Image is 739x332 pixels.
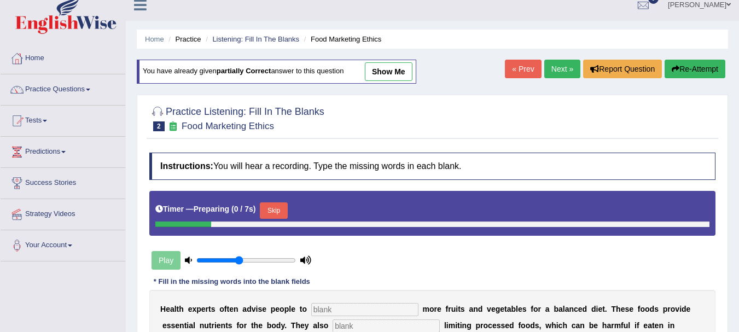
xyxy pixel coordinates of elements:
b: i [187,321,189,330]
b: u [624,321,629,330]
b: v [487,305,491,313]
b: t [457,321,460,330]
b: r [611,321,614,330]
b: f [637,321,639,330]
b: f [531,305,533,313]
b: H [160,305,166,313]
b: Instructions: [160,161,213,171]
button: Skip [260,202,287,219]
b: e [492,321,497,330]
b: . [605,305,607,313]
small: Food Marketing Ethics [182,121,274,131]
b: e [258,321,263,330]
b: c [574,305,578,313]
b: o [324,321,329,330]
b: a [545,305,550,313]
b: a [607,321,611,330]
b: n [462,321,467,330]
b: a [507,305,511,313]
div: * Fill in the missing words into the blank fields [149,277,315,287]
b: e [491,305,496,313]
b: ( [231,205,234,213]
b: w [545,321,551,330]
b: , [539,321,542,330]
b: T [612,305,616,313]
b: t [225,321,228,330]
b: b [267,321,272,330]
b: s [522,305,527,313]
b: l [444,321,446,330]
b: d [478,305,483,313]
b: u [451,305,456,313]
b: l [289,305,291,313]
input: blank [311,303,418,316]
b: t [208,305,211,313]
b: n [221,321,226,330]
li: Practice [166,34,201,44]
a: Tests [1,106,125,133]
b: d [247,305,252,313]
b: i [668,321,670,330]
b: l [317,321,319,330]
a: « Prev [505,60,541,78]
b: i [556,321,558,330]
li: Food Marketing Ethics [301,34,382,44]
b: e [188,305,193,313]
b: b [589,321,594,330]
b: r [244,321,247,330]
b: i [255,305,258,313]
a: Home [145,35,164,43]
b: e [578,305,583,313]
a: show me [365,62,412,81]
b: e [217,321,221,330]
b: e [500,305,504,313]
b: t [602,305,605,313]
b: r [538,305,541,313]
b: o [526,321,531,330]
b: d [591,305,596,313]
b: e [437,305,441,313]
b: a [648,321,652,330]
b: a [565,305,569,313]
b: i [456,305,458,313]
b: i [446,321,449,330]
b: n [200,321,205,330]
b: s [167,321,171,330]
b: b [511,305,516,313]
b: Preparing [194,205,229,213]
b: a [469,305,473,313]
h2: Practice Listening: Fill In The Blanks [149,104,324,131]
b: h [562,321,567,330]
b: e [598,305,602,313]
b: p [196,305,201,313]
b: g [467,321,472,330]
b: e [686,305,691,313]
a: Strategy Videos [1,199,125,226]
b: r [448,305,451,313]
b: p [284,305,289,313]
b: f [236,321,239,330]
b: s [654,305,659,313]
b: e [518,305,522,313]
b: r [667,305,670,313]
b: p [476,321,481,330]
b: o [640,305,645,313]
b: d [650,305,655,313]
b: f [518,321,521,330]
b: e [621,305,625,313]
b: y [281,321,284,330]
h5: Timer — [155,205,255,213]
b: m [423,305,429,313]
b: f [638,305,641,313]
b: a [170,305,174,313]
a: Predictions [1,137,125,164]
b: e [291,305,295,313]
b: t [652,321,655,330]
a: Next » [544,60,580,78]
b: c [558,321,563,330]
b: e [162,321,167,330]
h4: You will hear a recording. Type the missing words in each blank. [149,153,715,180]
b: c [488,321,492,330]
b: o [429,305,434,313]
b: n [234,305,238,313]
